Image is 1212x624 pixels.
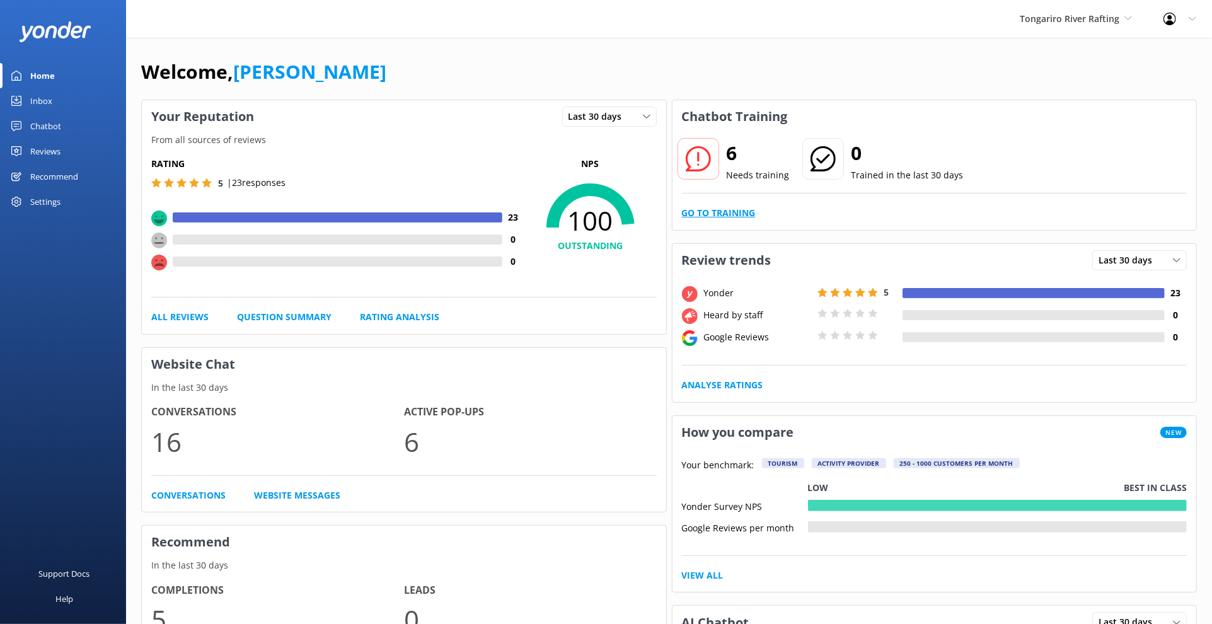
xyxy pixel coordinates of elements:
h1: Welcome, [141,57,386,87]
span: 5 [884,286,889,298]
h3: Website Chat [142,348,666,381]
h5: Rating [151,157,524,171]
p: NPS [524,157,657,171]
div: Heard by staff [701,308,814,322]
a: Analyse Ratings [682,378,763,392]
div: Yonder [701,286,814,300]
p: In the last 30 days [142,558,666,572]
span: 5 [218,177,223,189]
img: yonder-white-logo.png [19,21,91,42]
p: 6 [404,420,657,463]
a: All Reviews [151,310,209,324]
p: Low [808,481,829,495]
p: From all sources of reviews [142,133,666,147]
h3: Review trends [672,244,781,277]
div: Inbox [30,88,52,113]
div: Yonder Survey NPS [682,500,808,511]
a: Website Messages [254,488,340,502]
a: [PERSON_NAME] [233,59,386,84]
a: Go to Training [682,206,756,220]
div: Settings [30,189,61,214]
p: In the last 30 days [142,381,666,395]
a: Question Summary [237,310,332,324]
h4: OUTSTANDING [524,239,657,253]
h4: 23 [1165,286,1187,300]
div: Tourism [762,458,804,468]
h3: Your Reputation [142,100,263,133]
p: 16 [151,420,404,463]
h4: Active Pop-ups [404,404,657,420]
div: Support Docs [39,561,90,586]
div: Home [30,63,55,88]
div: 250 - 1000 customers per month [894,458,1020,468]
h4: 0 [1165,308,1187,322]
h4: 0 [1165,330,1187,344]
h4: Conversations [151,404,404,420]
h3: Recommend [142,526,666,558]
h4: 23 [502,211,524,224]
p: Best in class [1124,481,1187,495]
span: New [1160,427,1187,438]
p: Trained in the last 30 days [851,168,964,182]
a: View All [682,569,724,582]
div: Activity Provider [812,458,886,468]
div: Recommend [30,164,78,189]
h2: 0 [851,138,964,168]
h4: 0 [502,233,524,246]
h4: 0 [502,255,524,269]
a: Rating Analysis [360,310,439,324]
span: Last 30 days [1099,253,1160,267]
h2: 6 [727,138,790,168]
span: Last 30 days [568,110,630,124]
span: Tongariro River Rafting [1020,13,1119,25]
div: Chatbot [30,113,61,139]
div: Google Reviews per month [682,521,808,533]
div: Reviews [30,139,61,164]
h4: Completions [151,582,404,599]
p: Your benchmark: [682,458,754,473]
a: Conversations [151,488,226,502]
div: Google Reviews [701,330,814,344]
p: | 23 responses [227,176,286,190]
h3: Chatbot Training [672,100,797,133]
span: 100 [524,205,657,236]
div: Help [55,586,73,611]
h4: Leads [404,582,657,599]
p: Needs training [727,168,790,182]
h3: How you compare [672,416,804,449]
